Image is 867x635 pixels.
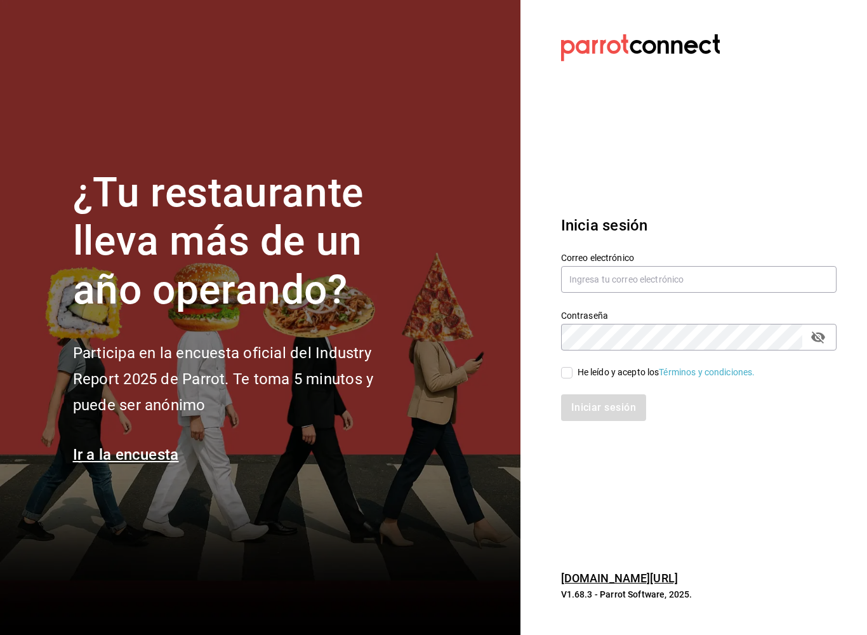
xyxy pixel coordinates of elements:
[659,367,755,377] a: Términos y condiciones.
[73,446,179,464] a: Ir a la encuesta
[561,253,837,262] label: Correo electrónico
[561,266,837,293] input: Ingresa tu correo electrónico
[561,214,837,237] h3: Inicia sesión
[561,311,837,319] label: Contraseña
[561,588,837,601] p: V1.68.3 - Parrot Software, 2025.
[561,571,678,585] a: [DOMAIN_NAME][URL]
[73,169,416,315] h1: ¿Tu restaurante lleva más de un año operando?
[807,326,829,348] button: passwordField
[578,366,755,379] div: He leído y acepto los
[73,340,416,418] h2: Participa en la encuesta oficial del Industry Report 2025 de Parrot. Te toma 5 minutos y puede se...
